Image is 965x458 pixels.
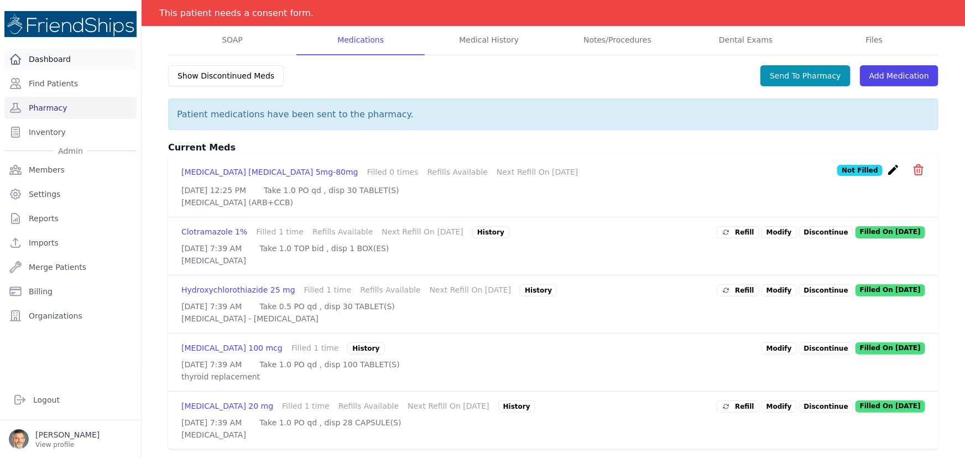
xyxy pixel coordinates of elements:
div: Hydroxychlorothiazide 25 mg [181,284,295,296]
div: Filled 0 times [367,166,419,178]
div: Next Refill On [DATE] [430,284,512,296]
p: Filled On [DATE] [856,342,925,355]
a: Logout [9,389,132,411]
p: Not Filled [837,165,882,176]
a: Modify [761,400,797,413]
p: Discontinue [799,284,853,296]
a: Find Patients [4,72,137,95]
p: Discontinue [799,400,853,413]
div: Clotramazole 1% [181,226,247,238]
p: Discontinue [799,342,853,355]
div: Refills Available [338,400,399,413]
a: Medications [296,25,425,55]
div: Refills Available [312,226,373,238]
div: Filled 1 time [304,284,352,296]
p: Patient medications have been sent to the pharmacy. [168,99,938,130]
a: Pharmacy [4,97,137,119]
p: thyroid replacement [181,371,925,382]
p: [MEDICAL_DATA] (ARB+CCB) [181,197,925,208]
a: Settings [4,183,137,205]
p: [DATE] 7:39 AM [181,417,242,428]
a: Modify [761,226,797,238]
a: Merge Patients [4,256,137,278]
p: [DATE] 7:39 AM [181,243,242,254]
p: Take 0.5 PO qd , disp 30 TABLET(S) [259,301,395,312]
div: Next Refill On [DATE] [408,400,489,413]
a: create [887,168,903,179]
a: Modify [761,284,797,296]
a: Billing [4,280,137,303]
p: [MEDICAL_DATA] - [MEDICAL_DATA] [181,313,925,324]
a: Modify [761,342,797,355]
a: SOAP [168,25,296,55]
a: Medical History [425,25,553,55]
button: Send To Pharmacy [760,65,851,86]
div: Filled 1 time [256,226,304,238]
p: [DATE] 7:39 AM [181,301,242,312]
p: Filled On [DATE] [856,284,925,296]
span: Refill [722,285,754,296]
div: [MEDICAL_DATA] [MEDICAL_DATA] 5mg-80mg [181,166,358,178]
div: Next Refill On [DATE] [497,166,578,178]
a: Add Medication [860,65,938,86]
a: Notes/Procedures [554,25,682,55]
p: View profile [35,440,100,449]
div: Next Refill On [DATE] [382,226,463,238]
a: Imports [4,232,137,254]
a: Organizations [4,305,137,327]
a: [PERSON_NAME] View profile [9,429,132,449]
a: Dental Exams [682,25,810,55]
p: Take 1.0 TOP bid , disp 1 BOX(ES) [259,243,389,254]
div: Refills Available [427,166,488,178]
div: History [472,226,509,238]
i: create [887,163,900,176]
p: Take 1.0 PO qd , disp 100 TABLET(S) [259,359,399,370]
span: Refill [722,401,754,412]
h3: Current Meds [168,141,938,154]
a: Inventory [4,121,137,143]
div: Filled 1 time [282,400,330,413]
button: Show Discontinued Meds [168,65,284,86]
div: [MEDICAL_DATA] 20 mg [181,400,273,413]
div: Filled 1 time [291,342,339,355]
a: Dashboard [4,48,137,70]
p: Filled On [DATE] [856,226,925,238]
p: Filled On [DATE] [856,400,925,413]
p: [DATE] 7:39 AM [181,359,242,370]
a: Members [4,159,137,181]
p: [DATE] 12:25 PM [181,185,246,196]
div: Refills Available [360,284,420,296]
p: [MEDICAL_DATA] [181,255,925,266]
p: [MEDICAL_DATA] [181,429,925,440]
p: [PERSON_NAME] [35,429,100,440]
p: Discontinue [799,226,853,238]
div: History [498,400,535,413]
img: Medical Missions EMR [4,11,137,37]
a: Files [810,25,938,55]
div: [MEDICAL_DATA] 100 mcg [181,342,283,355]
div: History [520,284,557,296]
p: Take 1.0 PO qd , disp 30 TABLET(S) [264,185,399,196]
nav: Tabs [168,25,938,55]
span: Admin [54,145,87,157]
a: Reports [4,207,137,230]
p: Take 1.0 PO qd , disp 28 CAPSULE(S) [259,417,401,428]
span: Refill [722,227,754,238]
div: History [347,342,384,355]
